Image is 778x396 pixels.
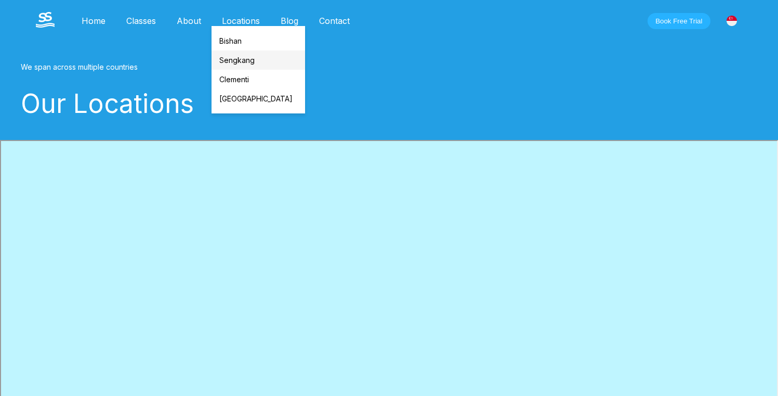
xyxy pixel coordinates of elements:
[648,13,710,29] button: Book Free Trial
[212,70,305,89] a: Clementi
[212,50,305,70] a: Sengkang
[309,16,360,26] a: Contact
[116,16,166,26] a: Classes
[727,16,737,26] img: Singapore
[71,16,116,26] a: Home
[21,88,728,119] div: Our Locations
[270,16,309,26] a: Blog
[21,62,728,71] div: We span across multiple countries
[212,16,270,26] a: Locations
[36,12,55,28] img: The Swim Starter Logo
[721,10,743,32] div: [GEOGRAPHIC_DATA]
[166,16,212,26] a: About
[212,89,305,108] a: [GEOGRAPHIC_DATA]
[212,31,305,50] a: Bishan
